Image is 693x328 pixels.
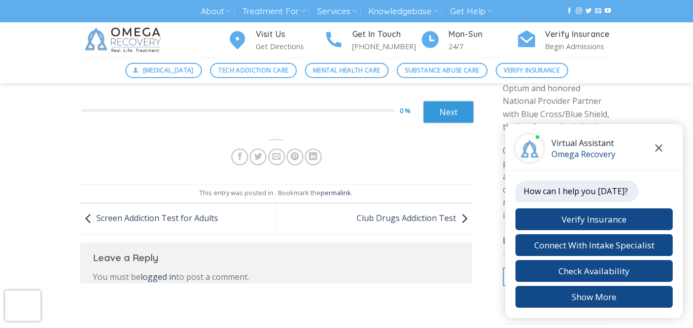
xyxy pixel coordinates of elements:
a: Follow on Twitter [585,8,592,15]
a: Get Help [450,2,492,21]
p: Get Directions [256,41,324,52]
a: Follow on Instagram [576,8,582,15]
a: Share on Twitter [250,149,266,165]
span: Tech Addiction Care [218,65,288,75]
h4: Verify Insurance [545,28,613,41]
footer: This entry was posted in . Bookmark the . [80,184,472,203]
a: Follow on Facebook [566,8,572,15]
a: Send us an email [595,8,601,15]
h4: Visit Us [256,28,324,41]
a: Verify Insurance [496,63,568,78]
div: 0 % [400,105,423,116]
a: Screen Addiction Test for Adults [80,212,218,224]
h4: Get In Touch [352,28,420,41]
a: Knowledgebase [368,2,438,21]
a: Follow on YouTube [605,8,611,15]
a: Get In Touch [PHONE_NUMBER] [324,28,420,53]
h3: Leave a Reply [93,250,460,266]
a: Share on LinkedIn [305,149,322,165]
a: Services [317,2,357,21]
p: 24/7 [448,41,516,52]
a: Substance Abuse Care [397,63,488,78]
a: Club Drugs Addiction Test [357,212,472,224]
span: Latest Posts [503,235,566,246]
a: Visit Us Get Directions [227,28,324,53]
h4: Mon-Sun [448,28,516,41]
a: Share on Facebook [231,149,248,165]
p: [PHONE_NUMBER] [352,41,420,52]
img: Omega Recovery [80,22,169,58]
iframe: reCAPTCHA [5,290,41,321]
span: Mental Health Care [313,65,380,75]
p: Our evidence-based programs are delivered across the entire continuum of care to improve and rest... [503,144,613,223]
span: [MEDICAL_DATA] [143,65,194,75]
a: Verify Insurance Begin Admissions [516,28,613,53]
a: Email to a Friend [268,149,285,165]
a: Tech Addiction Care [210,63,297,78]
a: permalink [321,188,351,197]
a: [MEDICAL_DATA] [125,63,202,78]
p: Begin Admissions [545,41,613,52]
a: Mental Health Care [305,63,389,78]
p: You must be to post a comment. [93,271,460,284]
a: About [201,2,231,21]
a: Pin on Pinterest [287,149,303,165]
a: Treatment For [242,2,305,21]
span: Substance Abuse Care [405,65,479,75]
span: Verify Insurance [504,65,560,75]
a: logged in [141,271,176,282]
a: Next [423,101,474,123]
p: As a Platinum provider and Center of Excellence with Optum and honored National Provider Partner ... [503,56,613,134]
